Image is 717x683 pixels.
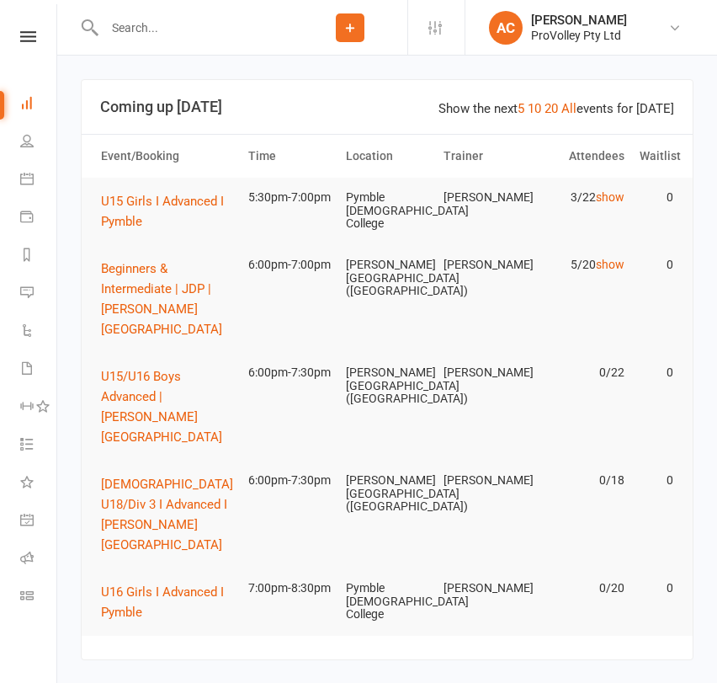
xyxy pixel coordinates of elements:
[489,11,523,45] div: AC
[596,190,624,204] a: show
[241,178,338,217] td: 5:30pm-7:00pm
[338,568,436,634] td: Pymble [DEMOGRAPHIC_DATA] College
[101,366,234,447] button: U15/U16 Boys Advanced | [PERSON_NAME][GEOGRAPHIC_DATA]
[20,541,58,579] a: Roll call kiosk mode
[241,135,338,178] th: Time
[436,245,534,285] td: [PERSON_NAME]
[338,178,436,243] td: Pymble [DEMOGRAPHIC_DATA] College
[632,461,681,500] td: 0
[93,135,241,178] th: Event/Booking
[100,99,674,115] h3: Coming up [DATE]
[632,353,681,392] td: 0
[534,245,631,285] td: 5/20
[20,237,58,275] a: Reports
[101,584,224,620] span: U16 Girls I Advanced I Pymble
[20,162,58,200] a: Calendar
[241,461,338,500] td: 6:00pm-7:30pm
[632,568,681,608] td: 0
[20,503,58,541] a: General attendance kiosk mode
[20,465,58,503] a: What's New
[436,353,534,392] td: [PERSON_NAME]
[101,369,222,445] span: U15/U16 Boys Advanced | [PERSON_NAME][GEOGRAPHIC_DATA]
[338,245,436,311] td: [PERSON_NAME][GEOGRAPHIC_DATA] ([GEOGRAPHIC_DATA])
[338,461,436,526] td: [PERSON_NAME][GEOGRAPHIC_DATA] ([GEOGRAPHIC_DATA])
[338,135,436,178] th: Location
[241,353,338,392] td: 6:00pm-7:30pm
[20,579,58,616] a: Class kiosk mode
[101,261,222,337] span: Beginners & Intermediate | JDP | [PERSON_NAME][GEOGRAPHIC_DATA]
[436,461,534,500] td: [PERSON_NAME]
[241,245,338,285] td: 6:00pm-7:00pm
[436,135,534,178] th: Trainer
[99,16,293,40] input: Search...
[101,191,233,232] button: U15 Girls I Advanced I Pymble
[531,28,627,43] div: ProVolley Pty Ltd
[528,101,541,116] a: 10
[101,259,234,339] button: Beginners & Intermediate | JDP | [PERSON_NAME][GEOGRAPHIC_DATA]
[534,568,631,608] td: 0/20
[561,101,576,116] a: All
[544,101,558,116] a: 20
[438,99,674,119] div: Show the next events for [DATE]
[101,477,233,552] span: [DEMOGRAPHIC_DATA] U18/Div 3 I Advanced I [PERSON_NAME][GEOGRAPHIC_DATA]
[101,582,233,622] button: U16 Girls I Advanced I Pymble
[436,178,534,217] td: [PERSON_NAME]
[338,353,436,419] td: [PERSON_NAME][GEOGRAPHIC_DATA] ([GEOGRAPHIC_DATA])
[534,178,631,217] td: 3/22
[20,124,58,162] a: People
[101,474,245,555] button: [DEMOGRAPHIC_DATA] U18/Div 3 I Advanced I [PERSON_NAME][GEOGRAPHIC_DATA]
[20,86,58,124] a: Dashboard
[101,194,224,229] span: U15 Girls I Advanced I Pymble
[632,178,681,217] td: 0
[534,461,631,500] td: 0/18
[534,135,631,178] th: Attendees
[531,13,627,28] div: [PERSON_NAME]
[632,245,681,285] td: 0
[518,101,524,116] a: 5
[596,258,624,271] a: show
[436,568,534,608] td: [PERSON_NAME]
[534,353,631,392] td: 0/22
[632,135,681,178] th: Waitlist
[241,568,338,608] td: 7:00pm-8:30pm
[20,200,58,237] a: Payments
